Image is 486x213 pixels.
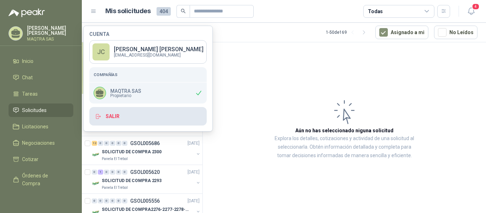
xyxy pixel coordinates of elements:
[98,198,103,203] div: 0
[22,172,67,187] span: Órdenes de Compra
[130,198,160,203] p: GSOL005556
[9,9,45,17] img: Logo peakr
[92,168,201,191] a: 0 1 0 0 0 0 GSOL005620[DATE] Company LogoSOLICITUD DE COMPRA 2293Panela El Trébol
[104,198,109,203] div: 0
[116,141,121,146] div: 0
[102,149,162,155] p: SOLICITUD DE COMPRA 2300
[114,47,204,52] p: [PERSON_NAME] [PERSON_NAME]
[92,170,97,175] div: 0
[375,26,428,39] button: Asignado a mi
[9,103,73,117] a: Solicitudes
[22,155,38,163] span: Cotizar
[9,54,73,68] a: Inicio
[9,153,73,166] a: Cotizar
[110,141,115,146] div: 0
[274,134,415,160] p: Explora los detalles, cotizaciones y actividad de una solicitud al seleccionarla. Obtén informaci...
[116,170,121,175] div: 0
[102,177,162,184] p: SOLICITUD DE COMPRA 2293
[102,156,128,162] p: Panela El Trébol
[89,32,207,37] h4: Cuenta
[89,82,207,103] div: MAQTRA SASPropietario
[92,139,201,162] a: 12 0 0 0 0 0 GSOL005686[DATE] Company LogoSOLICITUD DE COMPRA 2300Panela El Trébol
[122,170,127,175] div: 0
[110,170,115,175] div: 0
[27,26,73,36] p: [PERSON_NAME] [PERSON_NAME]
[92,179,100,188] img: Company Logo
[89,107,207,126] button: Salir
[104,170,109,175] div: 0
[368,7,383,15] div: Todas
[130,141,160,146] p: GSOL005686
[102,206,190,213] p: SOLICITUD DE COMPRA2276-2277-2278-2284-2285-
[434,26,477,39] button: No Leídos
[22,57,33,65] span: Inicio
[9,87,73,101] a: Tareas
[105,6,151,16] h1: Mis solicitudes
[187,198,200,204] p: [DATE]
[104,141,109,146] div: 0
[22,74,33,81] span: Chat
[181,9,186,14] span: search
[122,198,127,203] div: 0
[22,123,48,131] span: Licitaciones
[98,170,103,175] div: 1
[110,94,141,98] span: Propietario
[27,37,73,41] p: MAQTRA SAS
[102,185,128,191] p: Panela El Trébol
[157,7,171,16] span: 404
[92,141,97,146] div: 12
[130,170,160,175] p: GSOL005620
[187,140,200,147] p: [DATE]
[9,120,73,133] a: Licitaciones
[295,127,393,134] h3: Aún no has seleccionado niguna solicitud
[122,141,127,146] div: 0
[92,198,97,203] div: 0
[22,90,38,98] span: Tareas
[110,89,141,94] p: MAQTRA SAS
[116,198,121,203] div: 0
[326,27,370,38] div: 1 - 50 de 169
[187,169,200,176] p: [DATE]
[89,40,207,64] a: JC[PERSON_NAME] [PERSON_NAME][EMAIL_ADDRESS][DOMAIN_NAME]
[9,136,73,150] a: Negociaciones
[9,193,73,207] a: Remisiones
[98,141,103,146] div: 0
[9,169,73,190] a: Órdenes de Compra
[94,71,202,78] h5: Compañías
[9,71,73,84] a: Chat
[114,53,204,57] p: [EMAIL_ADDRESS][DOMAIN_NAME]
[22,106,47,114] span: Solicitudes
[93,43,110,60] div: JC
[92,150,100,159] img: Company Logo
[110,198,115,203] div: 0
[472,3,480,10] span: 4
[22,139,55,147] span: Negociaciones
[465,5,477,18] button: 4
